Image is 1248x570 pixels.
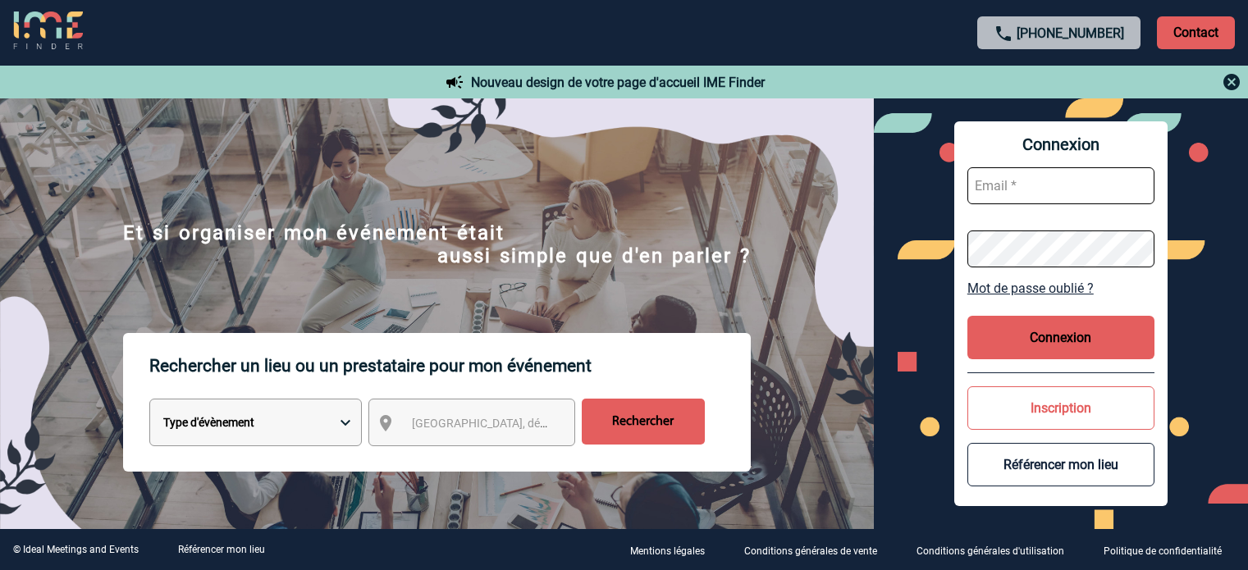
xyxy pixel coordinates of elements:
[412,417,640,430] span: [GEOGRAPHIC_DATA], département, région...
[617,542,731,558] a: Mentions légales
[1104,545,1222,557] p: Politique de confidentialité
[903,542,1090,558] a: Conditions générales d'utilisation
[13,544,139,555] div: © Ideal Meetings and Events
[582,399,705,445] input: Rechercher
[731,542,903,558] a: Conditions générales de vente
[178,544,265,555] a: Référencer mon lieu
[630,545,705,557] p: Mentions légales
[967,135,1154,154] span: Connexion
[967,316,1154,359] button: Connexion
[1017,25,1124,41] a: [PHONE_NUMBER]
[994,24,1013,43] img: call-24-px.png
[917,545,1064,557] p: Conditions générales d'utilisation
[967,386,1154,430] button: Inscription
[967,443,1154,486] button: Référencer mon lieu
[967,167,1154,204] input: Email *
[149,333,751,399] p: Rechercher un lieu ou un prestataire pour mon événement
[744,545,877,557] p: Conditions générales de vente
[1090,542,1248,558] a: Politique de confidentialité
[1157,16,1235,49] p: Contact
[967,280,1154,296] a: Mot de passe oublié ?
